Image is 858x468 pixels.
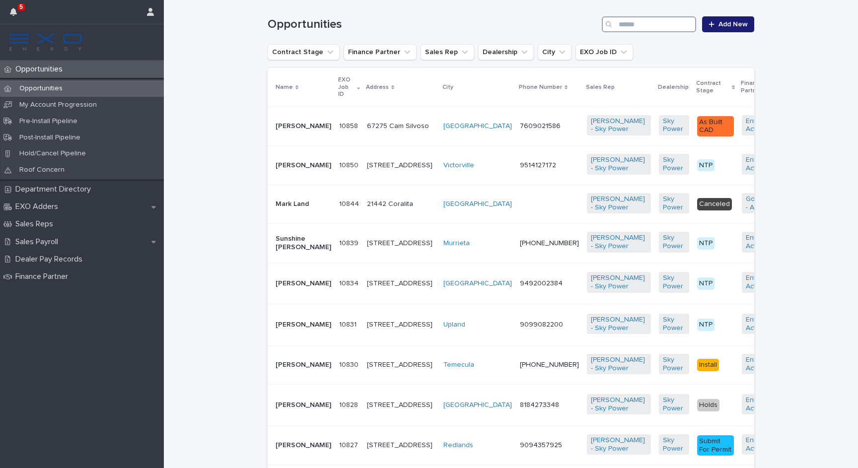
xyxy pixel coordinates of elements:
a: EnFin - Active [746,156,780,173]
p: EXO Job ID [338,74,355,100]
a: EnFin - Active [746,356,780,373]
a: Redlands [443,441,473,450]
a: Sky Power [663,396,685,413]
p: Dealer Pay Records [11,255,90,264]
p: 10844 [339,198,361,208]
a: [PERSON_NAME] - Sky Power [591,274,647,291]
a: [PHONE_NUMBER] [520,361,579,368]
p: Roof Concern [11,166,72,174]
a: Upland [443,321,465,329]
span: Add New [718,21,748,28]
a: Murrieta [443,239,470,248]
a: 9094357925 [520,442,562,449]
p: Name [276,82,293,93]
a: [PERSON_NAME] - Sky Power [591,436,647,453]
a: EnFin - Active [746,436,780,453]
a: 8184273348 [520,401,559,408]
p: Sales Reps [11,219,61,229]
p: Hold/Cancel Pipeline [11,149,94,158]
div: Canceled [697,198,732,210]
p: My Account Progression [11,101,105,109]
a: [PERSON_NAME] - Sky Power [591,396,647,413]
button: Finance Partner [344,44,417,60]
p: Pre-Install Pipeline [11,117,85,126]
p: 10827 [339,439,360,450]
p: [PERSON_NAME] [276,401,331,409]
p: Post-Install Pipeline [11,134,88,142]
a: Sky Power [663,316,685,333]
div: Holds [697,399,719,411]
p: Sunshine [PERSON_NAME] [276,235,331,252]
div: Submit For Permit [697,435,734,456]
a: 9492002384 [520,280,563,287]
div: NTP [697,159,715,172]
button: Dealership [478,44,534,60]
a: 7609021586 [520,123,561,130]
a: EnFin - Active [746,396,780,413]
a: EnFin - Active [746,316,780,333]
p: [PERSON_NAME] [276,122,331,131]
p: Address [366,82,389,93]
p: City [442,82,453,93]
button: Contract Stage [268,44,340,60]
p: Dealership [658,82,689,93]
input: Search [602,16,696,32]
a: [PERSON_NAME] - Sky Power [591,156,647,173]
p: [STREET_ADDRESS] [367,239,435,248]
p: Finance Partner [741,78,785,96]
a: [PERSON_NAME] - Sky Power [591,316,647,333]
p: 67275 Cam Silvoso [367,122,435,131]
a: Sky Power [663,156,685,173]
p: [PERSON_NAME] [276,321,331,329]
p: EXO Adders [11,202,66,211]
p: 5 [19,3,23,10]
a: Temecula [443,361,474,369]
button: EXO Job ID [575,44,633,60]
a: Add New [702,16,754,32]
p: [PERSON_NAME] [276,161,331,170]
a: Sky Power [663,274,685,291]
a: [PERSON_NAME] - Sky Power [591,195,647,212]
p: 10850 [339,159,360,170]
a: EnFin - Active [746,117,780,134]
div: NTP [697,319,715,331]
h1: Opportunities [268,17,598,32]
p: [STREET_ADDRESS] [367,279,435,288]
div: Install [697,359,719,371]
p: Finance Partner [11,272,76,281]
div: NTP [697,277,715,290]
a: EnFin - Active [746,274,780,291]
p: Sales Payroll [11,237,66,247]
a: EnFin - Active [746,234,780,251]
a: [GEOGRAPHIC_DATA] [443,122,512,131]
div: NTP [697,237,715,250]
p: Opportunities [11,65,71,74]
p: [STREET_ADDRESS] [367,321,435,329]
a: [PHONE_NUMBER] [520,240,579,247]
a: [GEOGRAPHIC_DATA] [443,279,512,288]
div: 5 [10,6,23,24]
button: Sales Rep [421,44,474,60]
p: [STREET_ADDRESS] [367,161,435,170]
p: [PERSON_NAME] [276,279,331,288]
a: Sky Power [663,436,685,453]
a: Sky Power [663,356,685,373]
a: [PERSON_NAME] - Sky Power [591,356,647,373]
div: As Built CAD [697,116,734,137]
p: 10858 [339,120,360,131]
a: Sky Power [663,234,685,251]
a: Victorville [443,161,474,170]
a: Sky Power [663,195,685,212]
a: [GEOGRAPHIC_DATA] [443,200,512,208]
p: 21442 Coralita [367,200,435,208]
p: [PERSON_NAME] [276,441,331,450]
p: Mark Land [276,200,331,208]
p: 10834 [339,277,360,288]
p: 10839 [339,237,360,248]
p: Department Directory [11,185,99,194]
img: FKS5r6ZBThi8E5hshIGi [8,32,83,52]
p: Sales Rep [586,82,615,93]
p: [PERSON_NAME] [276,361,331,369]
p: [STREET_ADDRESS] [367,441,435,450]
